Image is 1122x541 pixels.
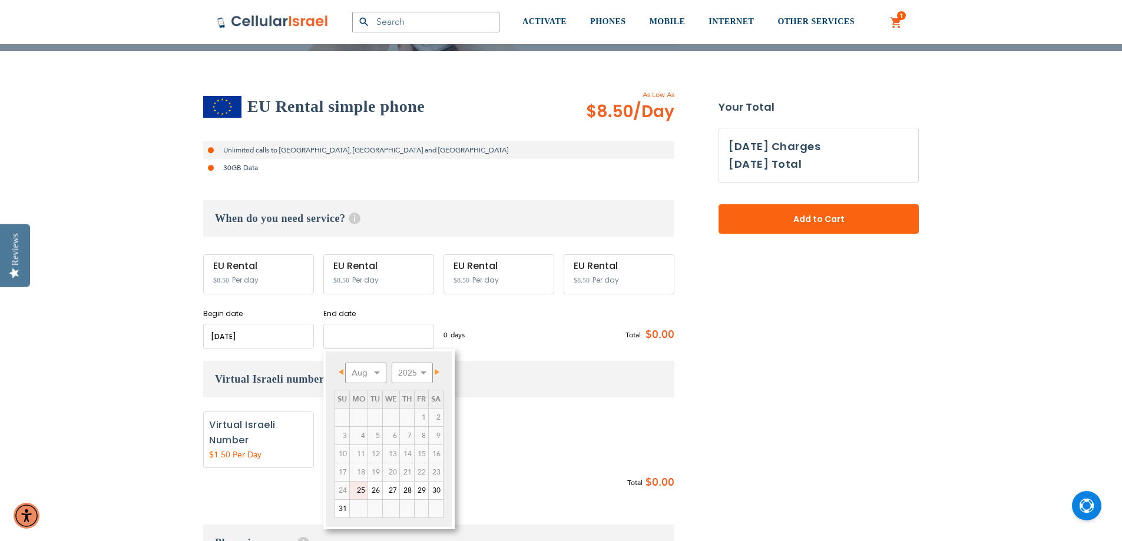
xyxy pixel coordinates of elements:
span: days [451,330,465,340]
span: MOBILE [650,17,686,26]
button: Add to Cart [719,204,919,234]
h3: [DATE] Charges [729,138,909,155]
li: 30GB Data [203,159,674,177]
div: EU Rental [213,261,304,271]
span: $ [646,474,652,492]
a: 1 [890,16,903,30]
a: 30 [429,482,443,499]
a: 26 [368,482,382,499]
a: 27 [383,482,399,499]
span: Per day [472,275,499,286]
span: OTHER SERVICES [777,17,855,26]
h3: Virtual Israeli number [203,361,674,397]
span: $8.50 [213,276,229,284]
img: EU Rental simple phone [203,96,241,118]
span: $8.50 [454,276,469,284]
a: 29 [415,482,428,499]
label: Begin date [203,308,314,319]
div: Reviews [10,233,21,265]
span: PHONES [590,17,626,26]
img: Cellular Israel Logo [217,15,329,29]
span: Prev [339,369,343,375]
span: /Day [633,100,674,124]
span: $8.50 [586,100,674,124]
div: Accessibility Menu [14,503,39,529]
a: 31 [335,500,349,517]
input: MM/DD/YYYY [323,324,434,349]
span: Per day [593,275,619,286]
span: As Low As [554,89,674,100]
a: 28 [400,482,414,499]
select: Select year [392,363,433,383]
span: 24 [335,482,349,499]
td: minimum 7 days rental Or minimum 4 months on Long term plans [335,482,350,500]
span: Next [435,369,439,375]
select: Select month [345,363,386,383]
span: Total [627,477,643,489]
div: EU Rental [454,261,544,271]
a: Prev [336,364,350,379]
input: MM/DD/YYYY [203,324,314,349]
span: Add to Cart [757,213,880,225]
span: Help [349,213,360,224]
input: Search [352,12,499,32]
span: 0 [443,330,451,340]
h3: When do you need service? [203,200,674,237]
span: $8.50 [333,276,349,284]
a: Next [428,364,442,379]
span: Total [625,330,641,340]
div: EU Rental [333,261,424,271]
span: $8.50 [574,276,590,284]
span: 0.00 [652,474,674,492]
h3: [DATE] Total [729,155,802,173]
h2: EU Rental simple phone [247,95,425,118]
label: End date [323,308,434,319]
div: EU Rental [574,261,664,271]
span: $0.00 [641,326,674,344]
span: Per day [352,275,379,286]
li: Unlimited calls to [GEOGRAPHIC_DATA], [GEOGRAPHIC_DATA] and [GEOGRAPHIC_DATA] [203,141,674,159]
span: Per day [232,275,259,286]
span: INTERNET [709,17,754,26]
span: ACTIVATE [522,17,567,26]
strong: Your Total [719,98,919,116]
a: 25 [350,482,368,499]
span: 1 [899,11,903,21]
